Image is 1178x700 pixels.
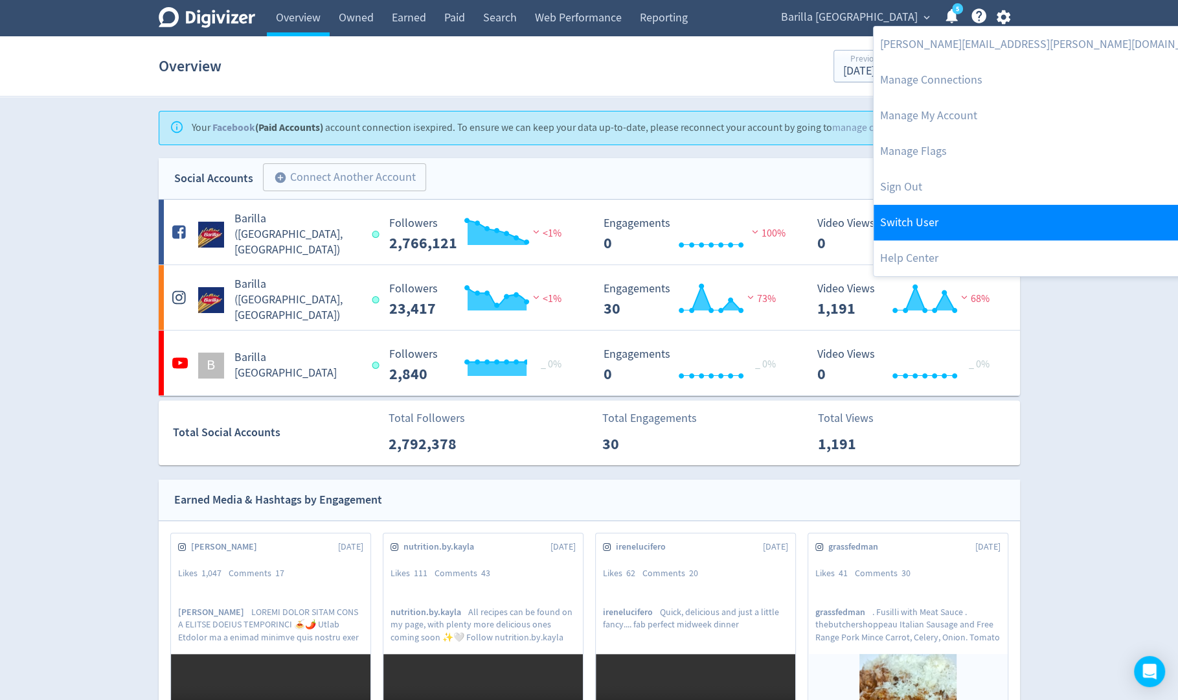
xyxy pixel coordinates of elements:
div: Open Intercom Messenger [1134,656,1165,687]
